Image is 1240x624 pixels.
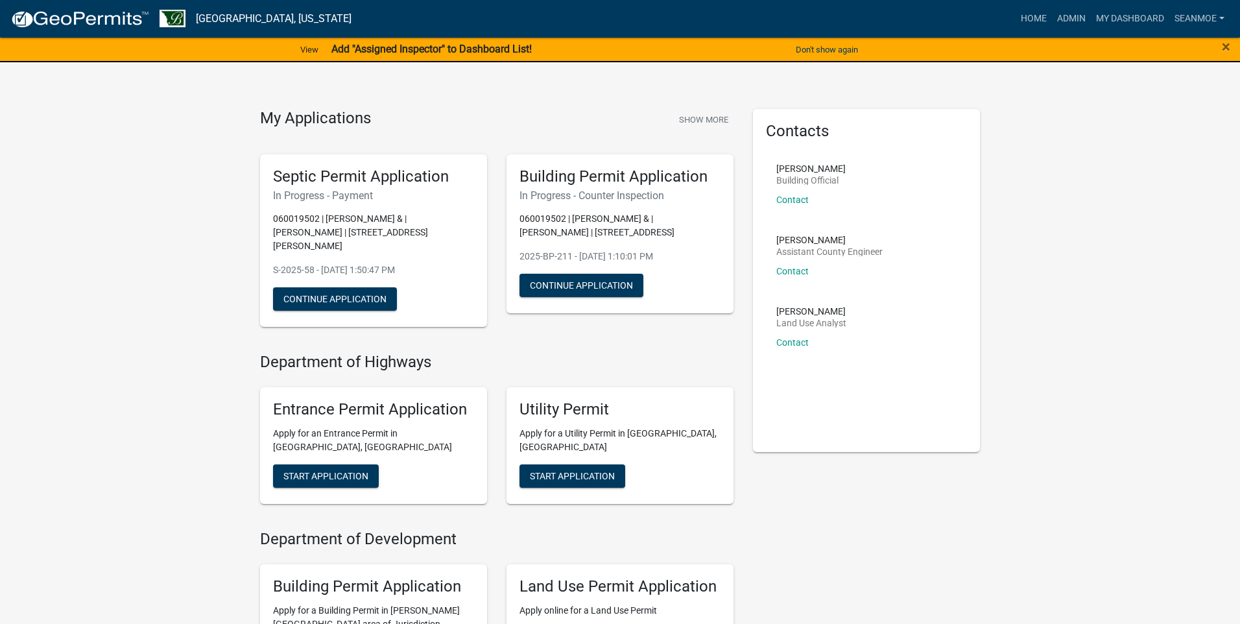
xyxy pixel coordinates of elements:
[791,39,863,60] button: Don't show again
[519,189,721,202] h6: In Progress - Counter Inspection
[1222,38,1230,56] span: ×
[196,8,352,30] a: [GEOGRAPHIC_DATA], [US_STATE]
[776,164,846,173] p: [PERSON_NAME]
[519,167,721,186] h5: Building Permit Application
[530,471,615,481] span: Start Application
[519,250,721,263] p: 2025-BP-211 - [DATE] 1:10:01 PM
[273,212,474,253] p: 060019502 | [PERSON_NAME] & | [PERSON_NAME] | [STREET_ADDRESS][PERSON_NAME]
[519,577,721,596] h5: Land Use Permit Application
[776,235,883,245] p: [PERSON_NAME]
[776,307,846,316] p: [PERSON_NAME]
[776,176,846,185] p: Building Official
[273,287,397,311] button: Continue Application
[1169,6,1230,31] a: SeanMoe
[776,266,809,276] a: Contact
[295,39,324,60] a: View
[519,274,643,297] button: Continue Application
[776,247,883,256] p: Assistant County Engineer
[1222,39,1230,54] button: Close
[273,189,474,202] h6: In Progress - Payment
[519,604,721,618] p: Apply online for a Land Use Permit
[273,464,379,488] button: Start Application
[273,400,474,419] h5: Entrance Permit Application
[776,318,846,328] p: Land Use Analyst
[260,353,733,372] h4: Department of Highways
[519,212,721,239] p: 060019502 | [PERSON_NAME] & | [PERSON_NAME] | [STREET_ADDRESS]
[273,263,474,277] p: S-2025-58 - [DATE] 1:50:47 PM
[1052,6,1091,31] a: Admin
[260,530,733,549] h4: Department of Development
[519,427,721,454] p: Apply for a Utility Permit in [GEOGRAPHIC_DATA], [GEOGRAPHIC_DATA]
[273,577,474,596] h5: Building Permit Application
[766,122,967,141] h5: Contacts
[331,43,532,55] strong: Add "Assigned Inspector" to Dashboard List!
[674,109,733,130] button: Show More
[519,400,721,419] h5: Utility Permit
[519,464,625,488] button: Start Application
[283,471,368,481] span: Start Application
[260,109,371,128] h4: My Applications
[160,10,185,27] img: Benton County, Minnesota
[776,195,809,205] a: Contact
[1016,6,1052,31] a: Home
[273,167,474,186] h5: Septic Permit Application
[776,337,809,348] a: Contact
[1091,6,1169,31] a: My Dashboard
[273,427,474,454] p: Apply for an Entrance Permit in [GEOGRAPHIC_DATA], [GEOGRAPHIC_DATA]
